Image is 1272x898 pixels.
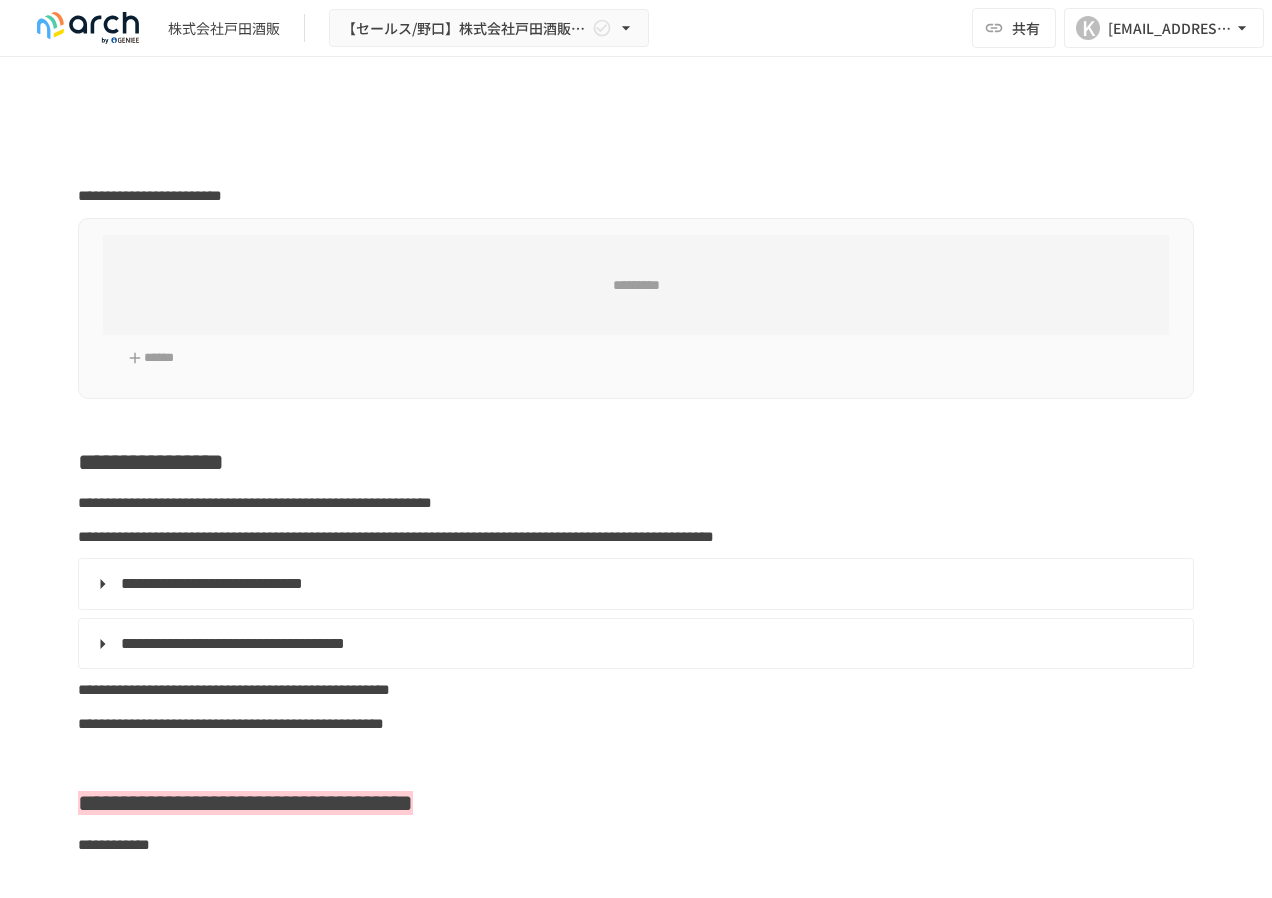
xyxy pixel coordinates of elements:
span: 共有 [1012,17,1040,39]
span: 【セールス/野口】株式会社戸田酒販様_初期設定サポート [342,16,588,41]
img: logo-default@2x-9cf2c760.svg [24,12,152,44]
div: [EMAIL_ADDRESS][DOMAIN_NAME] [1108,16,1232,41]
div: 株式会社戸田酒販 [168,18,280,39]
button: K[EMAIL_ADDRESS][DOMAIN_NAME] [1064,8,1264,48]
button: 【セールス/野口】株式会社戸田酒販様_初期設定サポート [329,9,649,48]
div: K [1076,16,1100,40]
button: 共有 [972,8,1056,48]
